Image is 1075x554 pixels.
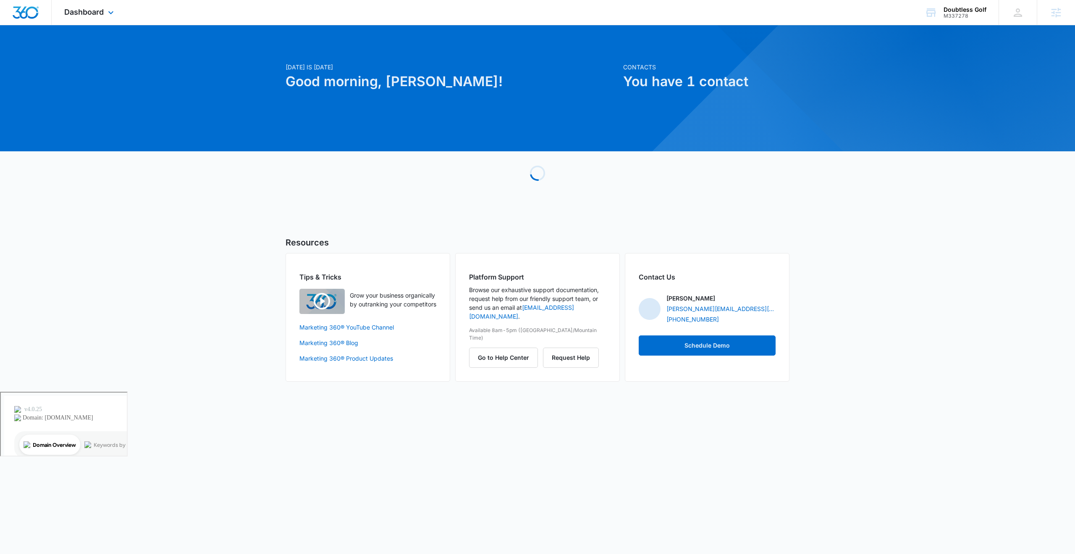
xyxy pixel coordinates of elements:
a: [PHONE_NUMBER] [666,315,719,324]
img: website_grey.svg [13,22,20,29]
h5: Resources [286,236,789,249]
h2: Contact Us [639,272,776,282]
div: account id [944,13,986,19]
a: Marketing 360® Product Updates [299,354,436,363]
a: [PERSON_NAME][EMAIL_ADDRESS][PERSON_NAME][DOMAIN_NAME] [666,304,776,313]
img: Caitlin Genschoreck [639,298,661,320]
a: Marketing 360® Blog [299,338,436,347]
img: tab_keywords_by_traffic_grey.svg [84,49,90,55]
span: Dashboard [64,8,104,16]
h2: Platform Support [469,272,606,282]
p: [PERSON_NAME] [666,294,715,303]
div: account name [944,6,986,13]
button: Go to Help Center [469,348,538,368]
h1: Good morning, [PERSON_NAME]! [286,71,618,92]
img: Quick Overview Video [299,289,345,314]
img: logo_orange.svg [13,13,20,20]
h2: Tips & Tricks [299,272,436,282]
button: Schedule Demo [639,335,776,356]
div: Domain Overview [32,50,75,55]
p: Available 8am-5pm ([GEOGRAPHIC_DATA]/Mountain Time) [469,327,606,342]
a: Request Help [543,354,599,361]
p: Grow your business organically by outranking your competitors [350,291,436,309]
a: Marketing 360® YouTube Channel [299,323,436,332]
h1: You have 1 contact [623,71,789,92]
div: Keywords by Traffic [93,50,142,55]
p: [DATE] is [DATE] [286,63,618,71]
div: v 4.0.25 [24,13,41,20]
div: Domain: [DOMAIN_NAME] [22,22,92,29]
a: Go to Help Center [469,354,543,361]
button: Request Help [543,348,599,368]
p: Contacts [623,63,789,71]
p: Browse our exhaustive support documentation, request help from our friendly support team, or send... [469,285,606,321]
img: tab_domain_overview_orange.svg [23,49,29,55]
